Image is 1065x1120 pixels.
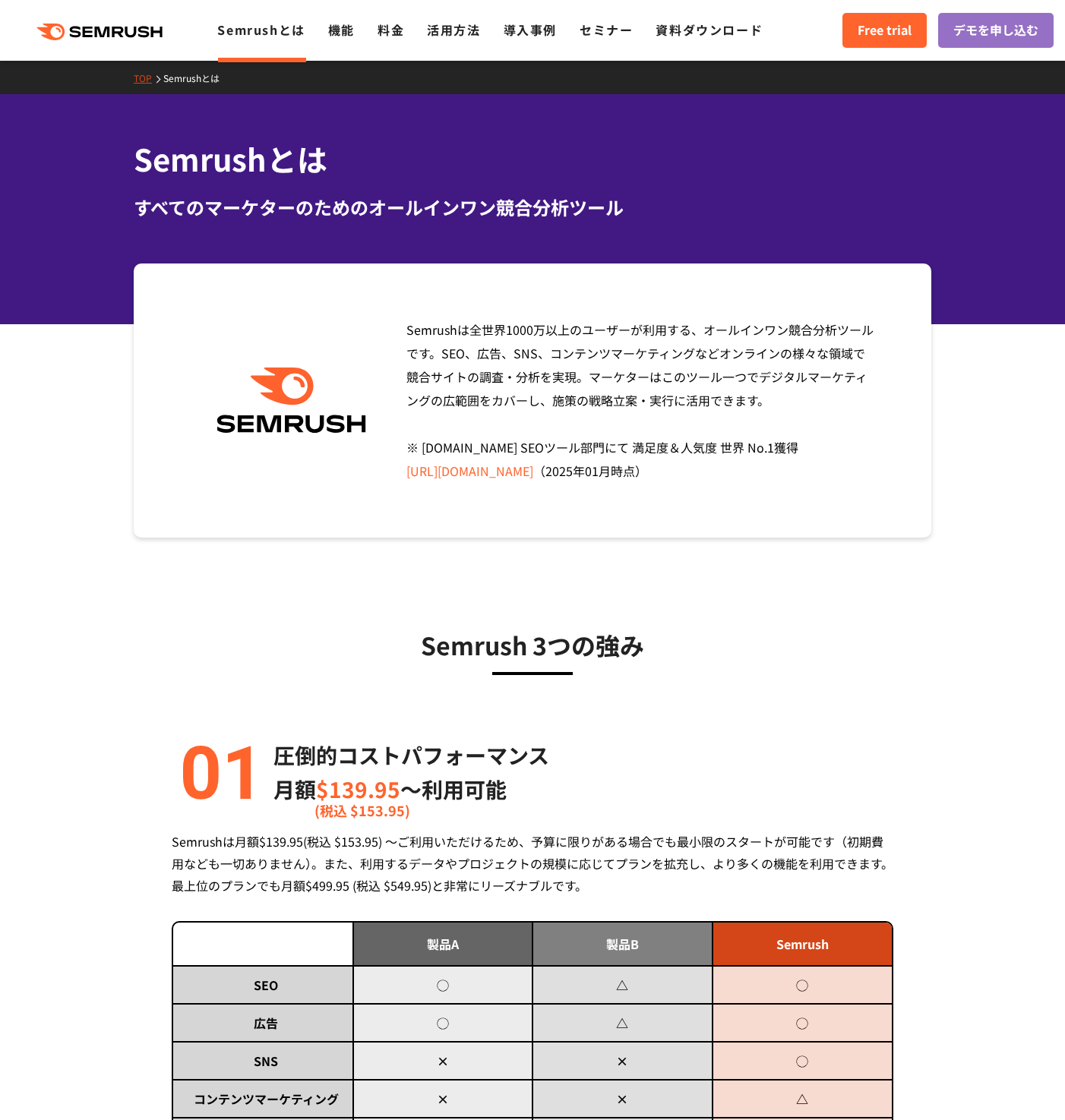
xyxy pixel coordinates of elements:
td: SNS [173,1042,353,1080]
img: Semrush [209,368,374,434]
a: [URL][DOMAIN_NAME] [406,462,533,480]
a: Semrushとは [217,21,305,39]
a: 料金 [378,21,404,39]
td: × [353,1080,533,1118]
h3: Semrush 3つの強み [172,626,893,664]
td: × [353,1042,533,1080]
a: 資料ダウンロード [656,21,763,39]
td: △ [532,966,713,1004]
a: TOP [134,71,163,84]
a: 機能 [328,21,355,39]
a: Semrushとは [163,71,231,84]
div: Semrushは月額$139.95(税込 $153.95) ～ご利用いただけるため、予算に限りがある場合でも最小限のスタートが可能です（初期費用なども一切ありません）。また、利用するデータやプロ... [172,831,893,897]
p: 圧倒的コストパフォーマンス [273,738,549,772]
td: △ [713,1080,893,1118]
img: Alt [172,738,263,806]
a: Free trial [842,13,927,48]
a: セミナー [580,21,633,39]
td: コンテンツマーケティング [173,1080,353,1118]
p: 月額 〜利用可能 [273,772,549,806]
div: すべてのマーケターのためのオールインワン競合分析ツール [134,194,931,221]
a: 活用方法 [427,21,480,39]
td: × [532,1042,713,1080]
td: Semrush [713,923,893,966]
span: $139.95 [316,774,400,804]
span: Free trial [858,21,912,40]
a: 導入事例 [504,21,557,39]
a: デモを申し込む [938,13,1054,48]
td: × [532,1080,713,1118]
td: SEO [173,966,353,1004]
td: ◯ [353,966,533,1004]
td: ◯ [713,966,893,1004]
td: ◯ [713,1042,893,1080]
h1: Semrushとは [134,137,931,181]
td: 製品B [532,923,713,966]
td: ◯ [353,1004,533,1042]
span: Semrushは全世界1000万以上のユーザーが利用する、オールインワン競合分析ツールです。SEO、広告、SNS、コンテンツマーケティングなどオンラインの様々な領域で競合サイトの調査・分析を実現... [406,320,874,480]
span: (税込 $153.95) [314,793,410,828]
td: △ [532,1004,713,1042]
td: 広告 [173,1004,353,1042]
span: デモを申し込む [953,21,1038,40]
td: 製品A [353,923,533,966]
td: ◯ [713,1004,893,1042]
